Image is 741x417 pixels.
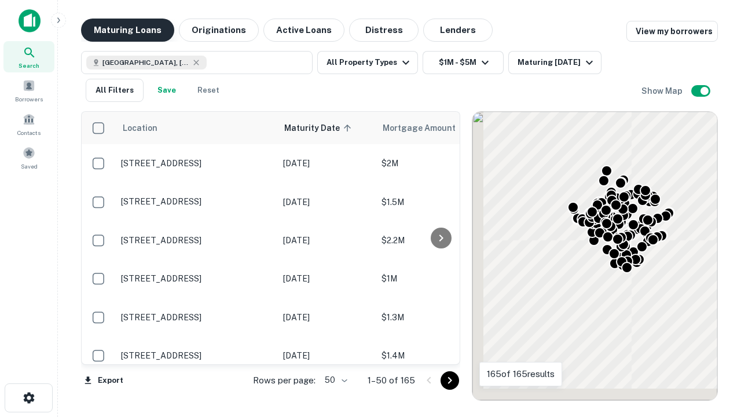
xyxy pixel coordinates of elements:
div: Maturing [DATE] [518,56,596,69]
p: [DATE] [283,272,370,285]
img: capitalize-icon.png [19,9,41,32]
a: View my borrowers [626,21,718,42]
p: [STREET_ADDRESS] [121,196,272,207]
div: 50 [320,372,349,389]
button: Originations [179,19,259,42]
button: Maturing Loans [81,19,174,42]
p: [DATE] [283,349,370,362]
p: 1–50 of 165 [368,374,415,387]
button: Active Loans [263,19,344,42]
button: All Property Types [317,51,418,74]
p: [STREET_ADDRESS] [121,273,272,284]
p: $1.4M [381,349,497,362]
p: 165 of 165 results [487,367,555,381]
a: Contacts [3,108,54,140]
p: [STREET_ADDRESS] [121,312,272,323]
span: Saved [21,162,38,171]
p: [STREET_ADDRESS] [121,158,272,169]
p: [DATE] [283,157,370,170]
span: Borrowers [15,94,43,104]
p: [STREET_ADDRESS] [121,350,272,361]
a: Search [3,41,54,72]
p: [DATE] [283,234,370,247]
div: 0 0 [472,112,717,400]
button: Save your search to get updates of matches that match your search criteria. [148,79,185,102]
button: $1M - $5M [423,51,504,74]
p: $1.5M [381,196,497,209]
th: Maturity Date [277,112,376,144]
p: $2M [381,157,497,170]
button: Lenders [423,19,493,42]
span: Maturity Date [284,121,355,135]
p: $1.3M [381,311,497,324]
th: Mortgage Amount [376,112,503,144]
th: Location [115,112,277,144]
p: $1M [381,272,497,285]
button: All Filters [86,79,144,102]
p: [DATE] [283,311,370,324]
button: Export [81,372,126,389]
p: [DATE] [283,196,370,209]
button: Distress [349,19,419,42]
span: Search [19,61,39,70]
button: Maturing [DATE] [508,51,601,74]
p: $2.2M [381,234,497,247]
span: Mortgage Amount [383,121,471,135]
p: [STREET_ADDRESS] [121,235,272,246]
span: [GEOGRAPHIC_DATA], [GEOGRAPHIC_DATA], [GEOGRAPHIC_DATA] [102,57,189,68]
a: Borrowers [3,75,54,106]
span: Location [122,121,157,135]
a: Saved [3,142,54,173]
h6: Show Map [641,85,684,97]
button: Go to next page [441,371,459,390]
span: Contacts [17,128,41,137]
button: [GEOGRAPHIC_DATA], [GEOGRAPHIC_DATA], [GEOGRAPHIC_DATA] [81,51,313,74]
p: Rows per page: [253,374,316,387]
button: Reset [190,79,227,102]
iframe: Chat Widget [683,324,741,380]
